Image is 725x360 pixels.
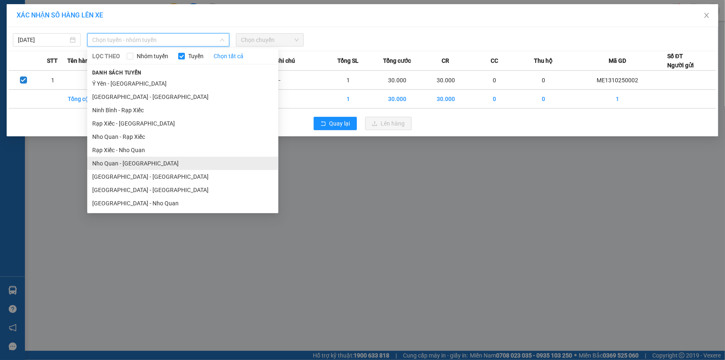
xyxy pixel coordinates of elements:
[241,34,299,46] span: Chọn chuyến
[87,197,278,210] li: [GEOGRAPHIC_DATA] - Nho Quan
[87,77,278,90] li: Ý Yên - [GEOGRAPHIC_DATA]
[87,69,147,76] span: Danh sách tuyến
[87,117,278,130] li: Rạp Xiếc - [GEOGRAPHIC_DATA]
[383,56,411,65] span: Tổng cước
[87,104,278,117] li: Ninh Bình - Rạp Xiếc
[337,56,359,65] span: Tổng SL
[47,56,58,65] span: STT
[133,52,172,61] span: Nhóm tuyến
[442,56,450,65] span: CR
[519,90,568,108] td: 0
[324,90,373,108] td: 1
[703,12,710,19] span: close
[491,56,498,65] span: CC
[609,56,626,65] span: Mã GD
[214,52,243,61] a: Chọn tất cả
[87,170,278,183] li: [GEOGRAPHIC_DATA] - [GEOGRAPHIC_DATA]
[18,35,68,44] input: 13/10/2025
[329,119,350,128] span: Quay lại
[568,90,668,108] td: 1
[314,117,357,130] button: rollbackQuay lại
[324,71,373,90] td: 1
[87,130,278,143] li: Nho Quan - Rạp Xiếc
[320,121,326,127] span: rollback
[422,71,470,90] td: 30.000
[87,90,278,104] li: [GEOGRAPHIC_DATA] - [GEOGRAPHIC_DATA]
[695,4,718,27] button: Close
[67,56,92,65] span: Tên hàng
[365,117,412,130] button: uploadLên hàng
[373,90,421,108] td: 30.000
[667,52,694,70] div: Số ĐT Người gửi
[220,37,225,42] span: down
[568,71,668,90] td: ME1310250002
[275,71,324,90] td: ---
[92,52,120,61] span: LỌC THEO
[38,71,67,90] td: 1
[87,157,278,170] li: Nho Quan - [GEOGRAPHIC_DATA]
[422,90,470,108] td: 30.000
[185,52,207,61] span: Tuyến
[87,143,278,157] li: Rạp Xiếc - Nho Quan
[470,90,519,108] td: 0
[470,71,519,90] td: 0
[92,34,224,46] span: Chọn tuyến - nhóm tuyến
[373,71,421,90] td: 30.000
[519,71,568,90] td: 0
[17,11,103,19] span: XÁC NHẬN SỐ HÀNG LÊN XE
[67,90,116,108] td: Tổng cộng
[534,56,553,65] span: Thu hộ
[275,56,295,65] span: Ghi chú
[87,183,278,197] li: [GEOGRAPHIC_DATA] - [GEOGRAPHIC_DATA]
